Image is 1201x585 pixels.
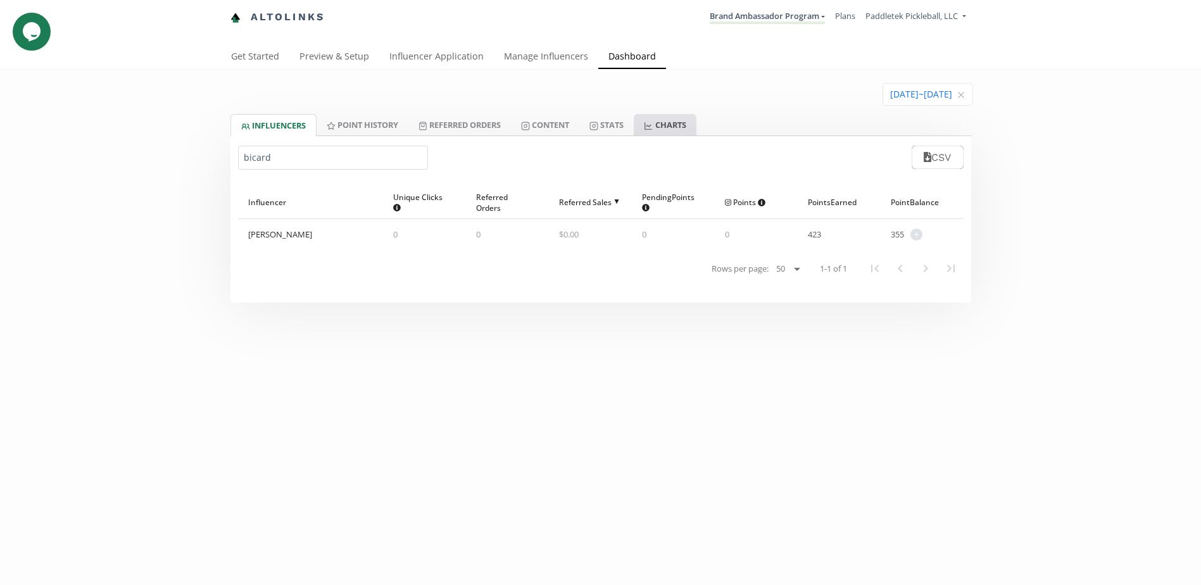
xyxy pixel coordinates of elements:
select: Rows per page: [771,261,805,277]
span: Pending Points [642,192,695,213]
div: Point Balance [891,186,953,218]
span: 1-1 of 1 [820,263,847,275]
input: Search by name or handle... [238,146,428,170]
span: 355 [891,229,904,241]
span: 0 [476,229,481,240]
a: INFLUENCERS [230,114,317,136]
a: Paddletek Pickleball, LLC [865,10,965,25]
span: Points [725,197,766,208]
button: CSV [912,146,963,169]
span: 0 [642,229,646,240]
button: Next Page [913,256,938,281]
button: Previous Page [888,256,913,281]
span: 0 [393,229,398,240]
span: Rows per page: [712,263,769,275]
button: First Page [862,256,888,281]
a: Preview & Setup [289,45,379,70]
img: favicon-32x32.png [230,13,241,23]
a: Stats [579,114,634,135]
span: + [910,229,922,241]
button: Last Page [938,256,964,281]
span: Paddletek Pickleball, LLC [865,10,958,22]
a: Brand Ambassador Program [710,10,825,24]
span: 423 [808,229,821,240]
span: $ 0.00 [559,229,579,240]
div: Points Earned [808,186,871,218]
div: [PERSON_NAME] [248,229,312,240]
a: Manage Influencers [494,45,598,70]
svg: close [957,91,965,99]
a: Referred Orders [408,114,511,135]
span: Unique Clicks [393,192,446,213]
a: Get Started [221,45,289,70]
span: Clear [957,89,965,101]
a: Plans [835,10,855,22]
iframe: chat widget [13,13,53,51]
span: ▲ [612,196,622,209]
a: CHARTS [634,114,696,135]
a: Point HISTORY [317,114,408,135]
a: Altolinks [230,7,325,28]
span: 0 [725,229,729,240]
a: Influencer Application [379,45,494,70]
a: Content [511,114,579,135]
div: Influencer [248,186,374,218]
a: Dashboard [598,45,666,70]
div: Referred Sales [559,186,622,218]
div: Referred Orders [476,186,539,218]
